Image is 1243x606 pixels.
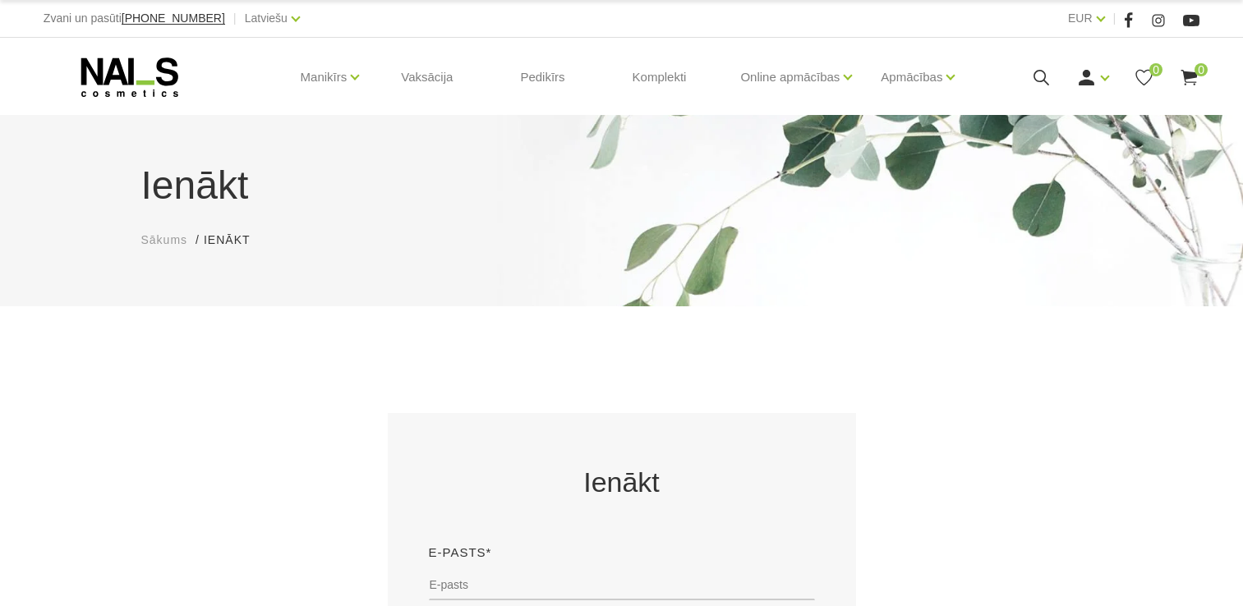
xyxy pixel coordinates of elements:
h1: Ienākt [141,156,1103,215]
a: Online apmācības [740,44,840,110]
li: Ienākt [204,232,266,249]
a: Pedikīrs [507,38,578,117]
a: Sākums [141,232,188,249]
a: Latviešu [245,8,288,28]
span: | [233,8,237,29]
a: Manikīrs [301,44,348,110]
span: | [1113,8,1116,29]
span: Sākums [141,233,188,246]
a: 0 [1134,67,1154,88]
a: 0 [1179,67,1199,88]
a: EUR [1068,8,1093,28]
span: 0 [1195,63,1208,76]
a: Komplekti [619,38,700,117]
input: E-pasts [429,569,815,600]
h2: Ienākt [429,462,815,502]
a: Vaksācija [388,38,466,117]
div: Zvani un pasūti [44,8,225,29]
span: 0 [1149,63,1162,76]
label: E-pasts* [429,543,492,562]
a: Apmācības [881,44,942,110]
a: [PHONE_NUMBER] [122,12,225,25]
